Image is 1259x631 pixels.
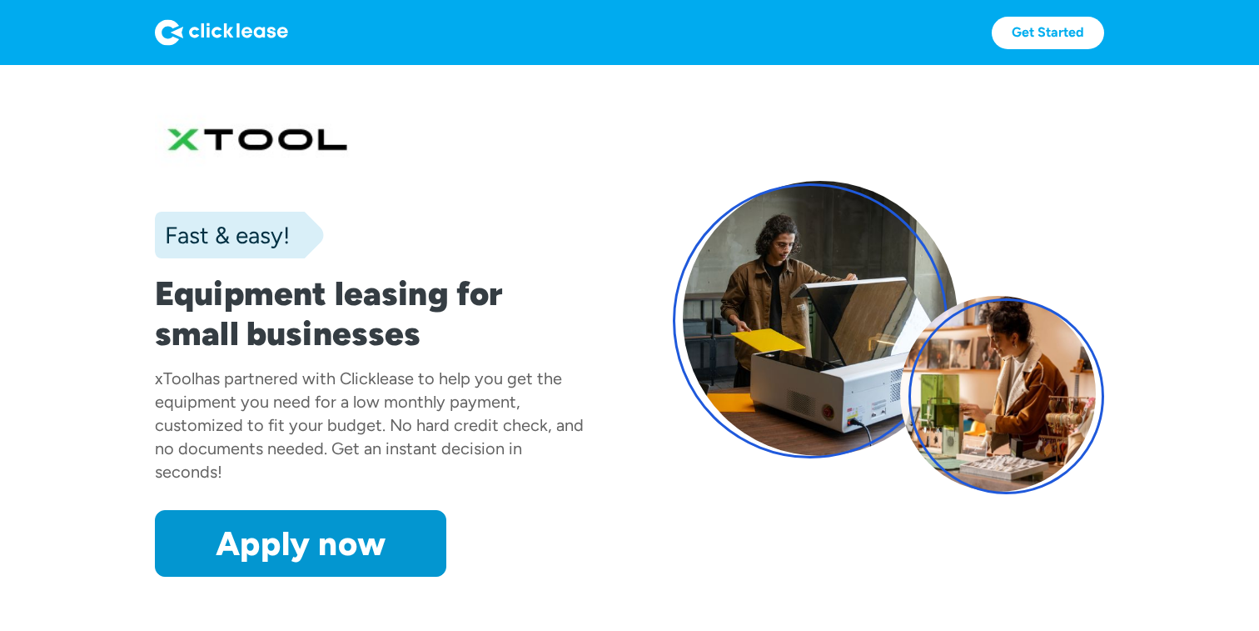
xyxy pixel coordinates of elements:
[155,510,446,577] a: Apply now
[155,368,195,388] div: xTool
[155,19,288,46] img: Logo
[992,17,1104,49] a: Get Started
[155,218,290,252] div: Fast & easy!
[155,273,586,353] h1: Equipment leasing for small businesses
[155,368,584,482] div: has partnered with Clicklease to help you get the equipment you need for a low monthly payment, c...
